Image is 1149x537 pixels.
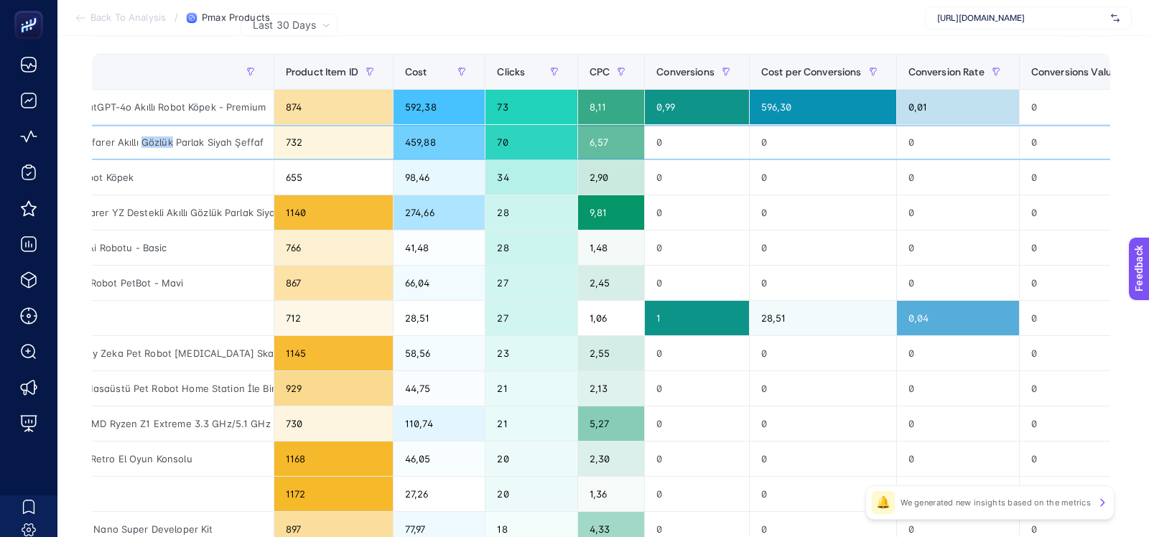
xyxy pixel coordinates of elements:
[274,90,393,124] div: 874
[897,230,1019,265] div: 0
[897,442,1019,476] div: 0
[274,477,393,511] div: 1172
[578,406,644,441] div: 5,27
[9,4,55,16] span: Feedback
[394,301,485,335] div: 28,51
[274,125,393,159] div: 732
[645,266,749,300] div: 0
[908,66,985,78] span: Conversion Rate
[578,371,644,406] div: 2,13
[897,125,1019,159] div: 0
[750,406,896,441] div: 0
[645,442,749,476] div: 0
[274,371,393,406] div: 929
[750,336,896,370] div: 0
[750,195,896,230] div: 0
[175,11,178,23] span: /
[750,301,896,335] div: 28,51
[578,442,644,476] div: 2,30
[897,266,1019,300] div: 0
[897,371,1019,406] div: 0
[656,66,715,78] span: Conversions
[645,125,749,159] div: 0
[394,125,485,159] div: 459,88
[578,301,644,335] div: 1,06
[394,477,485,511] div: 27,26
[578,90,644,124] div: 8,11
[578,160,644,195] div: 2,90
[901,497,1091,508] p: We generated new insights based on the metrics
[645,230,749,265] div: 0
[578,230,644,265] div: 1,48
[485,336,577,370] div: 23
[750,125,896,159] div: 0
[485,266,577,300] div: 27
[497,66,525,78] span: Clicks
[485,371,577,406] div: 21
[394,90,485,124] div: 592,38
[253,18,316,32] span: Last 30 Days
[274,160,393,195] div: 655
[274,301,393,335] div: 712
[578,336,644,370] div: 2,55
[897,406,1019,441] div: 0
[897,195,1019,230] div: 0
[645,336,749,370] div: 0
[645,160,749,195] div: 0
[750,266,896,300] div: 0
[405,66,427,78] span: Cost
[274,336,393,370] div: 1145
[485,230,577,265] div: 28
[578,266,644,300] div: 2,45
[761,66,862,78] span: Cost per Conversions
[274,195,393,230] div: 1140
[485,125,577,159] div: 70
[394,195,485,230] div: 274,66
[1111,11,1120,25] img: svg%3e
[394,406,485,441] div: 110,74
[750,477,896,511] div: 0
[645,371,749,406] div: 0
[485,442,577,476] div: 20
[897,160,1019,195] div: 0
[394,160,485,195] div: 98,46
[897,90,1019,124] div: 0,01
[937,12,1105,24] span: [URL][DOMAIN_NAME]
[394,442,485,476] div: 46,05
[274,406,393,441] div: 730
[485,477,577,511] div: 20
[394,230,485,265] div: 41,48
[394,266,485,300] div: 66,04
[1031,66,1117,78] span: Conversions Value
[274,442,393,476] div: 1168
[872,491,895,514] div: 🔔
[578,125,644,159] div: 6,57
[274,230,393,265] div: 766
[286,66,358,78] span: Product Item ID
[485,406,577,441] div: 21
[394,371,485,406] div: 44,75
[897,301,1019,335] div: 0,04
[590,66,610,78] span: CPC
[274,266,393,300] div: 867
[897,477,1019,511] div: 0
[485,90,577,124] div: 73
[645,477,749,511] div: 0
[645,90,749,124] div: 0,99
[750,160,896,195] div: 0
[202,12,270,24] span: Pmax Products
[750,442,896,476] div: 0
[578,477,644,511] div: 1,36
[645,195,749,230] div: 0
[645,406,749,441] div: 0
[485,160,577,195] div: 34
[394,336,485,370] div: 58,56
[90,12,166,24] span: Back To Analysis
[578,195,644,230] div: 9,81
[750,230,896,265] div: 0
[645,301,749,335] div: 1
[750,371,896,406] div: 0
[897,336,1019,370] div: 0
[485,301,577,335] div: 27
[485,195,577,230] div: 28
